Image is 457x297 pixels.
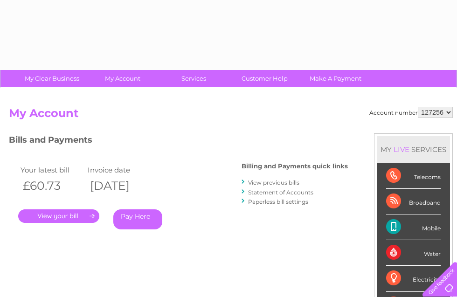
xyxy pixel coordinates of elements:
td: Invoice date [85,164,152,176]
a: . [18,209,99,223]
a: View previous bills [248,179,299,186]
h4: Billing and Payments quick links [242,163,348,170]
a: My Account [84,70,161,87]
div: Broadband [386,189,441,214]
a: Paperless bill settings [248,198,308,205]
div: Telecoms [386,163,441,189]
div: MY SERVICES [377,136,450,163]
a: Statement of Accounts [248,189,313,196]
a: My Clear Business [14,70,90,87]
a: Customer Help [226,70,303,87]
div: Mobile [386,214,441,240]
th: [DATE] [85,176,152,195]
div: Account number [369,107,453,118]
a: Make A Payment [297,70,374,87]
a: Pay Here [113,209,162,229]
div: Electricity [386,266,441,291]
h3: Bills and Payments [9,133,348,150]
a: Services [155,70,232,87]
div: LIVE [392,145,411,154]
td: Your latest bill [18,164,85,176]
h2: My Account [9,107,453,124]
th: £60.73 [18,176,85,195]
div: Water [386,240,441,266]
